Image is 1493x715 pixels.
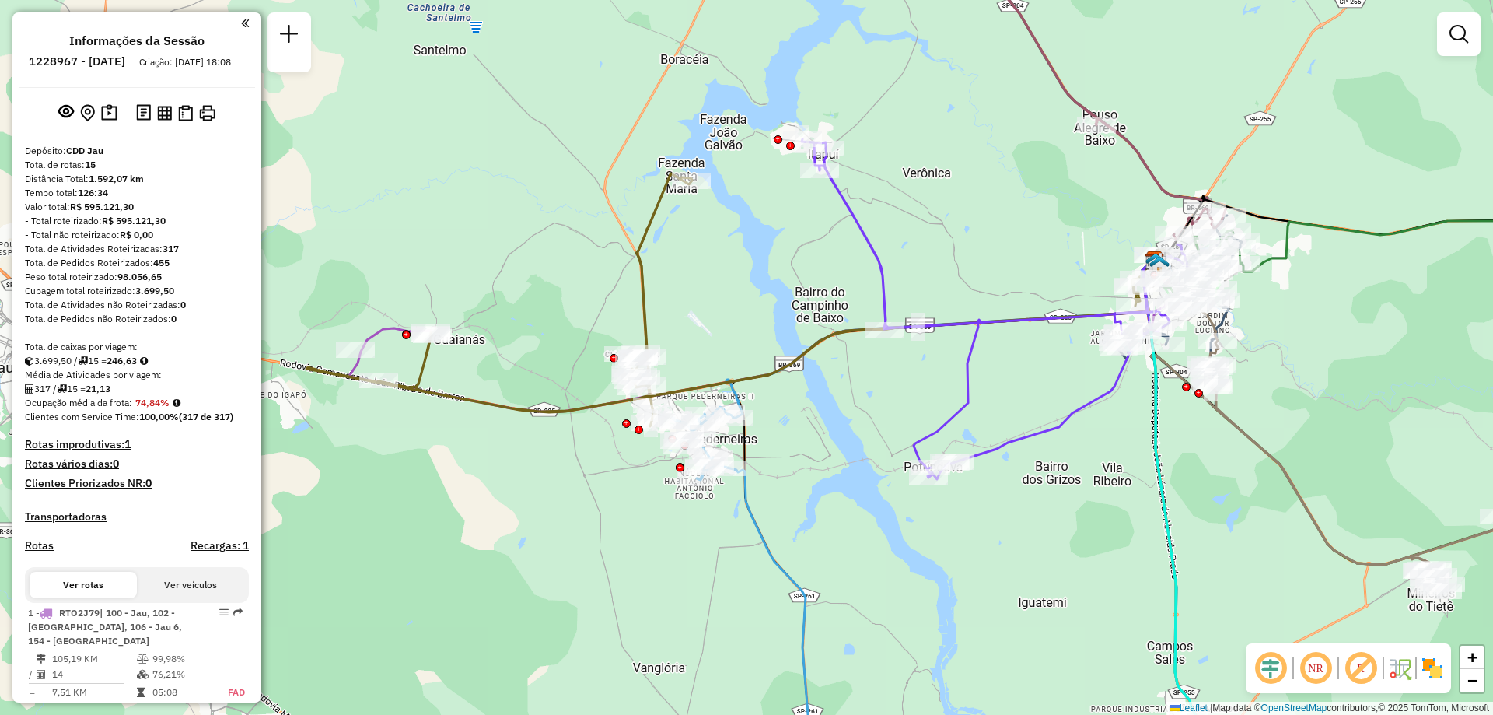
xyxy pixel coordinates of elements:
[1420,656,1445,681] img: Exibir/Ocultar setores
[137,572,244,598] button: Ver veículos
[1297,650,1334,687] span: Ocultar NR
[78,356,88,366] i: Total de rotas
[120,229,153,240] strong: R$ 0,00
[25,382,249,396] div: 317 / 15 =
[152,685,212,700] td: 05:08
[133,55,237,69] div: Criação: [DATE] 18:08
[137,688,145,697] i: Tempo total em rota
[1261,703,1327,713] a: OpenStreetMap
[163,243,179,254] strong: 317
[25,539,54,552] a: Rotas
[25,270,249,284] div: Peso total roteirizado:
[133,101,154,125] button: Logs desbloquear sessão
[25,354,249,368] div: 3.699,50 / 15 =
[1460,669,1484,692] a: Zoom out
[70,201,134,212] strong: R$ 595.121,30
[78,187,108,198] strong: 126:34
[59,607,100,619] span: RTO2J79
[135,397,170,408] strong: 74,84%
[145,476,152,490] strong: 0
[219,608,229,617] em: Opções
[25,384,34,394] i: Total de Atividades
[233,608,243,617] em: Rota exportada
[154,102,175,123] button: Visualizar relatório de Roteirização
[196,102,219,124] button: Imprimir Rotas
[69,33,205,48] h4: Informações da Sessão
[191,539,249,552] h4: Recargas: 1
[55,100,77,125] button: Exibir sessão original
[51,685,136,700] td: 7,51 KM
[25,144,249,158] div: Depósito:
[137,654,149,664] i: % de utilização do peso
[1252,650,1289,687] span: Ocultar deslocamento
[25,200,249,214] div: Valor total:
[25,284,249,298] div: Cubagem total roteirizado:
[124,437,131,451] strong: 1
[1166,702,1493,715] div: Map data © contributors,© 2025 TomTom, Microsoft
[25,368,249,382] div: Média de Atividades por viagem:
[66,145,103,156] strong: CDD Jau
[25,438,249,451] h4: Rotas improdutivas:
[1467,671,1477,690] span: −
[113,457,119,471] strong: 0
[25,457,249,471] h4: Rotas vários dias:
[139,411,179,422] strong: 100,00%
[28,607,182,647] span: 1 -
[1443,19,1474,50] a: Exibir filtros
[180,299,186,310] strong: 0
[212,685,246,700] td: FAD
[51,667,136,682] td: 14
[1149,255,1170,275] img: 640 UDC Light WCL Villa Carvalho
[25,340,249,354] div: Total de caixas por viagem:
[137,670,149,679] i: % de utilização da cubagem
[1387,656,1412,681] img: Fluxo de ruas
[37,654,46,664] i: Distância Total
[30,572,137,598] button: Ver rotas
[89,173,144,184] strong: 1.592,07 km
[25,298,249,312] div: Total de Atividades não Roteirizadas:
[179,411,233,422] strong: (317 de 317)
[25,158,249,172] div: Total de rotas:
[1460,646,1484,669] a: Zoom in
[135,285,174,296] strong: 3.699,50
[107,355,137,366] strong: 246,63
[25,510,249,524] h4: Transportadoras
[29,54,125,68] h6: 1228967 - [DATE]
[86,383,110,394] strong: 21,13
[1467,647,1477,667] span: +
[25,228,249,242] div: - Total não roteirizado:
[152,667,212,682] td: 76,21%
[117,271,162,282] strong: 98.056,65
[37,670,46,679] i: Total de Atividades
[25,256,249,270] div: Total de Pedidos Roteirizados:
[241,14,249,32] a: Clique aqui para minimizar o painel
[274,19,305,54] a: Nova sessão e pesquisa
[152,651,212,667] td: 99,98%
[25,172,249,186] div: Distância Total:
[171,313,177,324] strong: 0
[1342,650,1379,687] span: Exibir rótulo
[25,411,139,422] span: Clientes com Service Time:
[1145,251,1165,271] img: CDD Jau
[25,214,249,228] div: - Total roteirizado:
[173,398,180,408] em: Média calculada utilizando a maior ocupação (%Peso ou %Cubagem) de cada rota da sessão. Rotas cro...
[102,215,166,226] strong: R$ 595.121,30
[140,356,148,366] i: Meta Caixas/viagem: 230,30 Diferença: 16,33
[1145,252,1166,272] img: Ponto de Apoio Fad
[85,159,96,170] strong: 15
[51,651,136,667] td: 105,19 KM
[153,257,170,268] strong: 455
[1170,703,1208,713] a: Leaflet
[25,356,34,366] i: Cubagem total roteirizado
[77,101,98,125] button: Centralizar mapa no depósito ou ponto de apoio
[25,397,132,408] span: Ocupação média da frota:
[25,186,249,200] div: Tempo total:
[25,477,249,490] h4: Clientes Priorizados NR:
[57,384,67,394] i: Total de rotas
[28,685,36,700] td: =
[28,607,182,647] span: | 100 - Jau, 102 - [GEOGRAPHIC_DATA], 106 - Jau 6, 154 - [GEOGRAPHIC_DATA]
[175,102,196,124] button: Visualizar Romaneio
[25,242,249,256] div: Total de Atividades Roteirizadas:
[98,101,121,125] button: Painel de Sugestão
